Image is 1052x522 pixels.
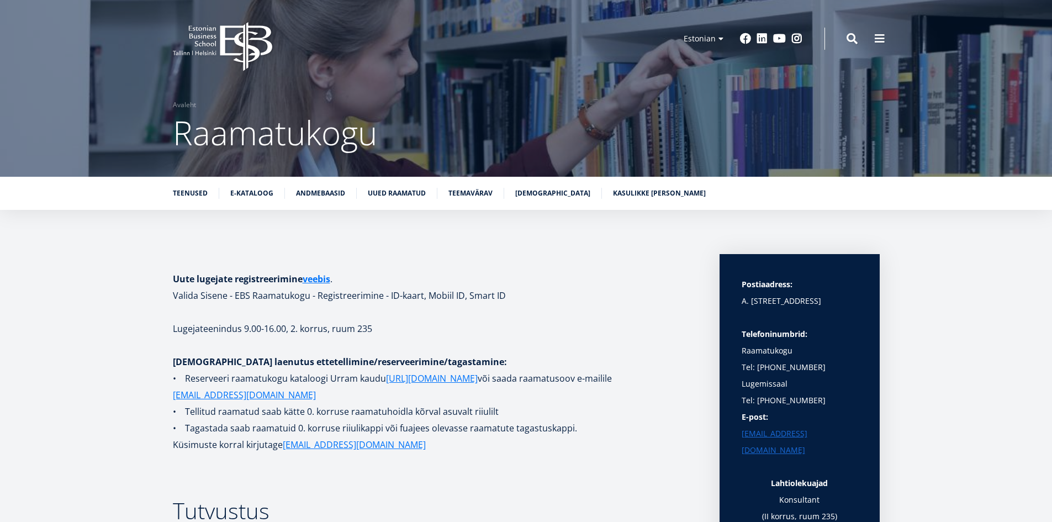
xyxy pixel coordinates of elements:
strong: Uute lugejate registreerimine [173,273,330,285]
a: Andmebaasid [296,188,345,199]
a: Kasulikke [PERSON_NAME] [613,188,706,199]
a: Youtube [773,33,786,44]
a: [EMAIL_ADDRESS][DOMAIN_NAME] [742,425,858,458]
span: Raamatukogu [173,110,377,155]
p: A. [STREET_ADDRESS] [742,293,858,309]
a: Teemavärav [448,188,493,199]
a: Instagram [791,33,802,44]
strong: Telefoninumbrid: [742,329,807,339]
a: Linkedin [757,33,768,44]
strong: Lahtiolekuajad [771,478,828,488]
strong: Postiaadress: [742,279,792,289]
a: [DEMOGRAPHIC_DATA] [515,188,590,199]
p: Tel: [PHONE_NUMBER] [742,392,858,409]
a: [URL][DOMAIN_NAME] [386,370,478,387]
a: [EMAIL_ADDRESS][DOMAIN_NAME] [173,387,316,403]
p: Raamatukogu [742,326,858,359]
a: Teenused [173,188,208,199]
a: [EMAIL_ADDRESS][DOMAIN_NAME] [283,436,426,453]
h1: . Valida Sisene - EBS Raamatukogu - Registreerimine - ID-kaart, Mobiil ID, Smart ID [173,271,697,304]
strong: [DEMOGRAPHIC_DATA] laenutus ettetellimine/reserveerimine/tagastamine: [173,356,507,368]
p: Tel: [PHONE_NUMBER] Lugemissaal [742,359,858,392]
a: veebis [303,271,330,287]
p: • Tagastada saab raamatuid 0. korruse riiulikappi või fuajees olevasse raamatute tagastuskappi. [173,420,697,436]
p: Küsimuste korral kirjutage [173,436,697,453]
p: • Reserveeri raamatukogu kataloogi Urram kaudu või saada raamatusoov e-mailile [173,370,697,403]
a: Avaleht [173,99,196,110]
strong: E-post: [742,412,768,422]
a: E-kataloog [230,188,273,199]
a: Uued raamatud [368,188,426,199]
p: Lugejateenindus 9.00-16.00, 2. korrus, ruum 235 [173,320,697,337]
p: • Tellitud raamatud saab kätte 0. korruse raamatuhoidla kõrval asuvalt riiulilt [173,403,697,420]
a: Facebook [740,33,751,44]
